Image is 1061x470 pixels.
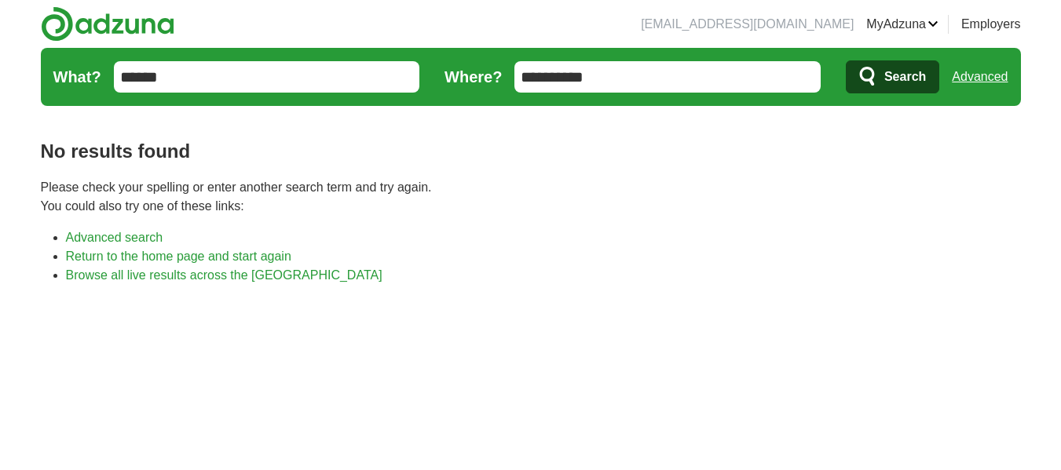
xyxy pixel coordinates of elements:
[952,61,1008,93] a: Advanced
[445,65,502,89] label: Where?
[961,15,1021,34] a: Employers
[41,178,1021,216] p: Please check your spelling or enter another search term and try again. You could also try one of ...
[884,61,926,93] span: Search
[846,60,939,93] button: Search
[641,15,854,34] li: [EMAIL_ADDRESS][DOMAIN_NAME]
[866,15,938,34] a: MyAdzuna
[53,65,101,89] label: What?
[66,268,382,282] a: Browse all live results across the [GEOGRAPHIC_DATA]
[66,250,291,263] a: Return to the home page and start again
[41,137,1021,166] h1: No results found
[41,6,174,42] img: Adzuna logo
[66,231,163,244] a: Advanced search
